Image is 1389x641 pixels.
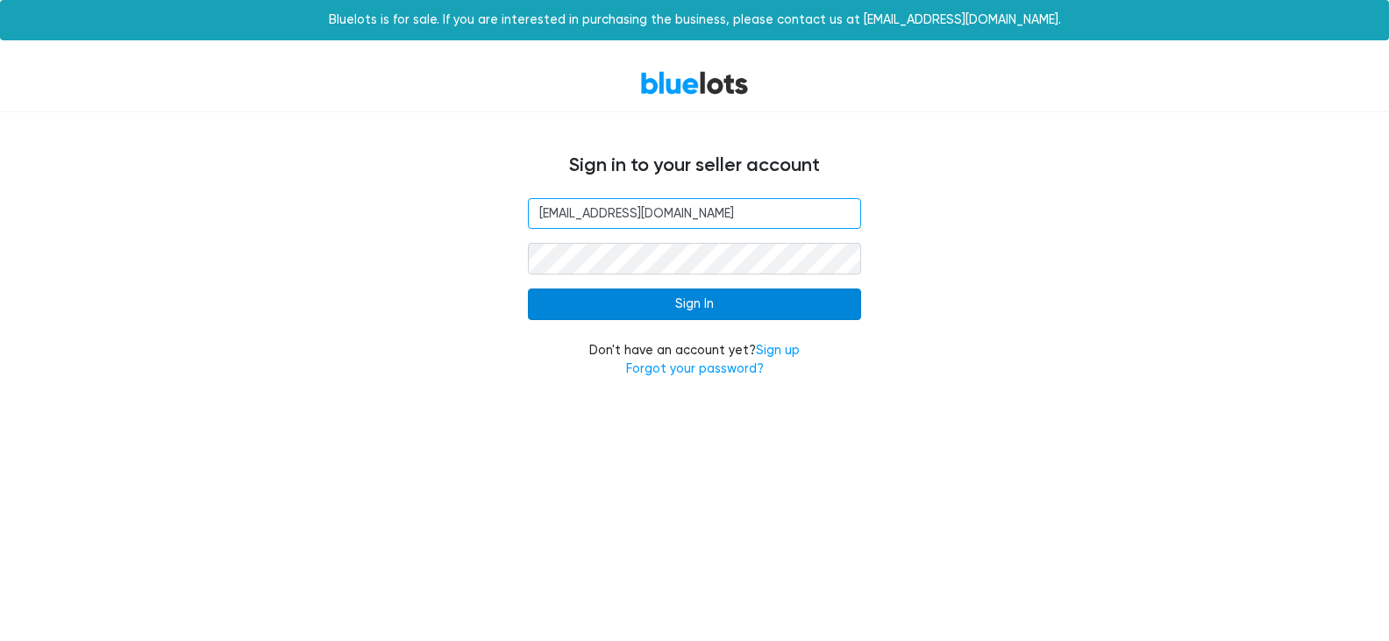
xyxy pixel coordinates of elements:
[756,343,800,358] a: Sign up
[640,70,749,96] a: BlueLots
[528,341,861,379] div: Don't have an account yet?
[626,361,764,376] a: Forgot your password?
[168,154,1221,177] h4: Sign in to your seller account
[528,288,861,320] input: Sign In
[528,198,861,230] input: Email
